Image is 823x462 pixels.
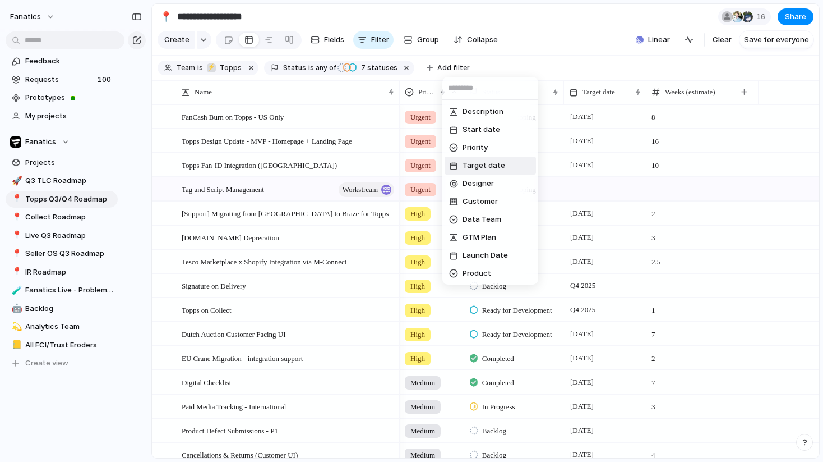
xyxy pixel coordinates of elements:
span: Target date [463,160,505,171]
span: Launch Date [463,250,508,261]
span: GTM Plan [463,232,496,243]
span: Product [463,268,491,279]
span: Description [463,106,503,117]
span: Start date [463,124,500,135]
span: Designer [463,178,494,189]
span: Customer [463,196,498,207]
span: Priority [463,142,488,153]
span: Data Team [463,214,501,225]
